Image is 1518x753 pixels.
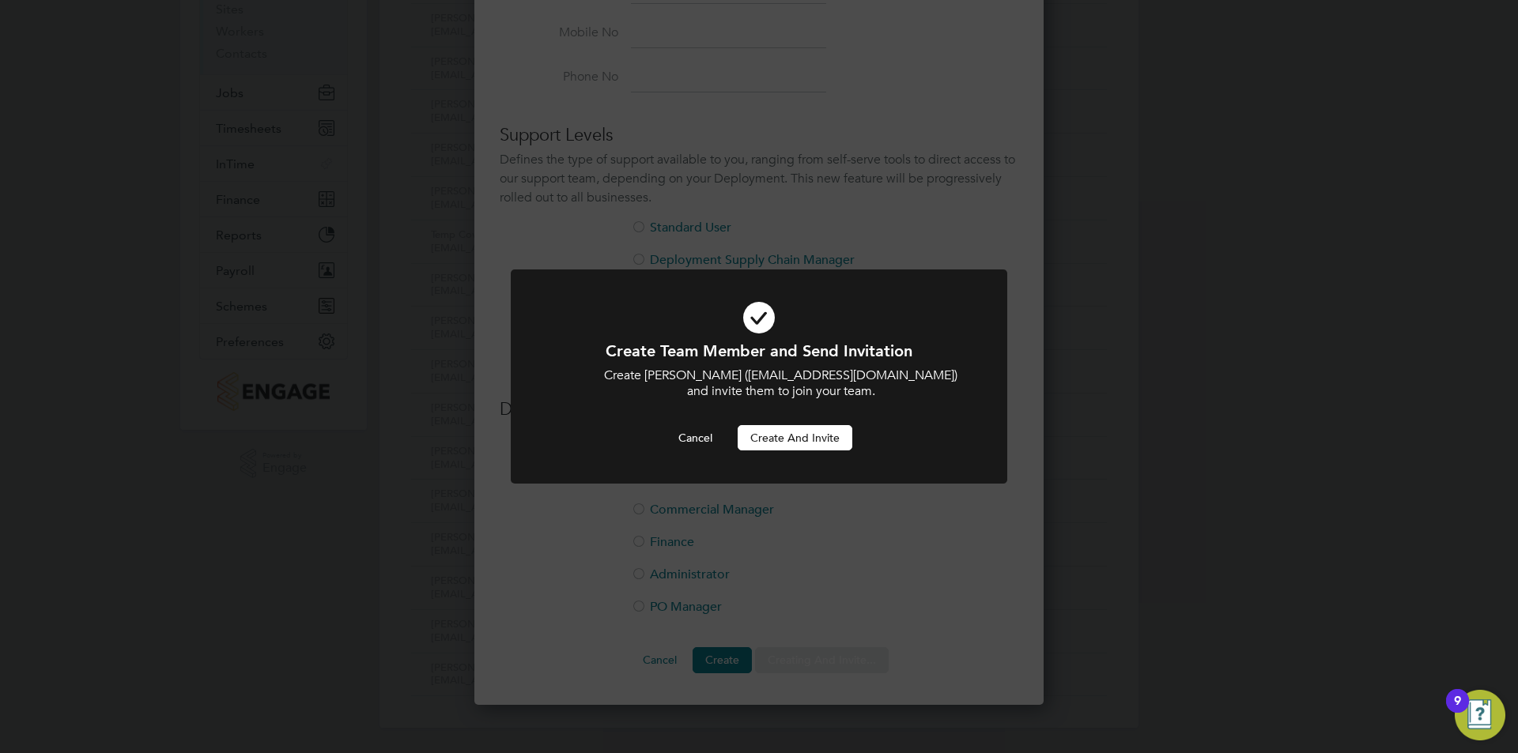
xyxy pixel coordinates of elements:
[738,425,852,450] button: Create and invite
[597,367,965,401] p: Create [PERSON_NAME] ([EMAIL_ADDRESS][DOMAIN_NAME]) and invite them to join your team.
[666,425,725,450] button: Cancel
[553,341,965,361] h1: Create Team Member and Send Invitation
[1455,690,1505,740] button: Open Resource Center, 9 new notifications
[1454,701,1461,721] div: 9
